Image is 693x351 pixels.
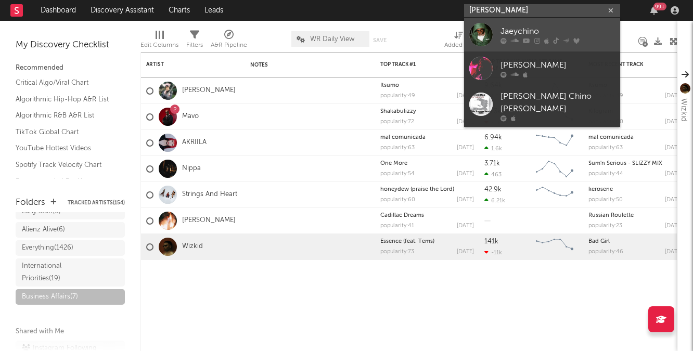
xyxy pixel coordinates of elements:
[484,171,502,178] div: 463
[16,222,125,238] a: Alienz Alive(6)
[484,249,502,256] div: -11k
[211,26,247,56] div: A&R Pipeline
[380,187,454,192] a: honeydew (praise the Lord)
[665,197,682,203] div: [DATE]
[380,161,474,166] div: One More
[484,145,502,152] div: 1.6k
[380,187,474,192] div: honeydew (praise the Lord)
[588,223,622,229] div: popularity: 23
[588,213,634,218] a: Russian Roulette
[186,26,203,56] div: Filters
[457,223,474,229] div: [DATE]
[380,249,414,255] div: popularity: 73
[380,223,414,229] div: popularity: 41
[665,145,682,151] div: [DATE]
[464,4,620,17] input: Search for artists
[588,109,682,114] div: Kilogram
[380,213,474,218] div: Cadillac Dreams
[588,171,623,177] div: popularity: 44
[588,197,623,203] div: popularity: 50
[16,39,125,51] div: My Discovery Checklist
[68,200,125,205] button: Tracked Artists(154)
[457,197,474,203] div: [DATE]
[380,61,458,68] div: Top Track #1
[140,39,178,51] div: Edit Columns
[16,175,114,187] a: Recommended For You
[182,242,203,251] a: Wizkid
[588,249,623,255] div: popularity: 46
[588,239,610,244] a: Bad Girl
[380,109,474,114] div: Shakabulizzy
[484,186,502,193] div: 42.9k
[588,135,682,140] div: mal comunicada
[457,93,474,99] div: [DATE]
[653,3,666,10] div: 99 +
[16,142,114,154] a: YouTube Hottest Videos
[380,145,415,151] div: popularity: 63
[380,135,474,140] div: mal comunicada
[500,25,615,37] div: Jaeychino
[588,187,682,192] div: kerosene
[500,59,615,71] div: [PERSON_NAME]
[186,39,203,51] div: Filters
[444,39,473,51] div: Added On
[380,213,424,218] a: Cadillac Dreams
[650,6,658,15] button: 99+
[484,238,498,245] div: 141k
[380,161,407,166] a: One More
[182,112,199,121] a: Mavo
[588,61,666,68] div: Most Recent Track
[677,98,690,122] div: Wizkid
[588,161,682,166] div: Sum'n Serious - SLIZZY MIX
[444,26,473,56] div: Added On
[22,260,95,285] div: International Priorities ( 19 )
[588,83,682,88] div: Itsumo
[380,119,414,125] div: popularity: 72
[380,83,399,88] a: Itsumo
[182,190,237,199] a: Strings And Heart
[140,26,178,56] div: Edit Columns
[16,159,114,171] a: Spotify Track Velocity Chart
[665,223,682,229] div: [DATE]
[22,291,78,303] div: Business Affairs ( 7 )
[16,110,114,121] a: Algorithmic R&B A&R List
[211,39,247,51] div: A&R Pipeline
[531,130,578,156] svg: Chart title
[380,93,415,99] div: popularity: 49
[16,94,114,105] a: Algorithmic Hip-Hop A&R List
[22,242,73,254] div: Everything ( 1426 )
[182,216,236,225] a: [PERSON_NAME]
[588,187,613,192] a: kerosene
[373,37,387,43] button: Save
[457,171,474,177] div: [DATE]
[380,171,415,177] div: popularity: 54
[16,197,45,209] div: Folders
[531,234,578,260] svg: Chart title
[182,138,207,147] a: AKRIILA
[22,224,65,236] div: Alienz Alive ( 6 )
[16,289,125,305] a: Business Affairs(7)
[380,83,474,88] div: Itsumo
[588,145,623,151] div: popularity: 63
[16,258,125,287] a: International Priorities(19)
[457,249,474,255] div: [DATE]
[464,18,620,51] a: Jaeychino
[665,119,682,125] div: [DATE]
[16,326,125,338] div: Shared with Me
[457,119,474,125] div: [DATE]
[500,90,615,115] div: [PERSON_NAME] Chino [PERSON_NAME]
[457,145,474,151] div: [DATE]
[484,197,505,204] div: 6.21k
[182,86,236,95] a: [PERSON_NAME]
[531,182,578,208] svg: Chart title
[665,93,682,99] div: [DATE]
[380,197,415,203] div: popularity: 60
[665,171,682,177] div: [DATE]
[380,135,426,140] a: mal comunicada
[16,62,125,74] div: Recommended
[464,85,620,127] a: [PERSON_NAME] Chino [PERSON_NAME]
[16,240,125,256] a: Everything(1426)
[182,164,201,173] a: Nippa
[665,249,682,255] div: [DATE]
[250,62,354,68] div: Notes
